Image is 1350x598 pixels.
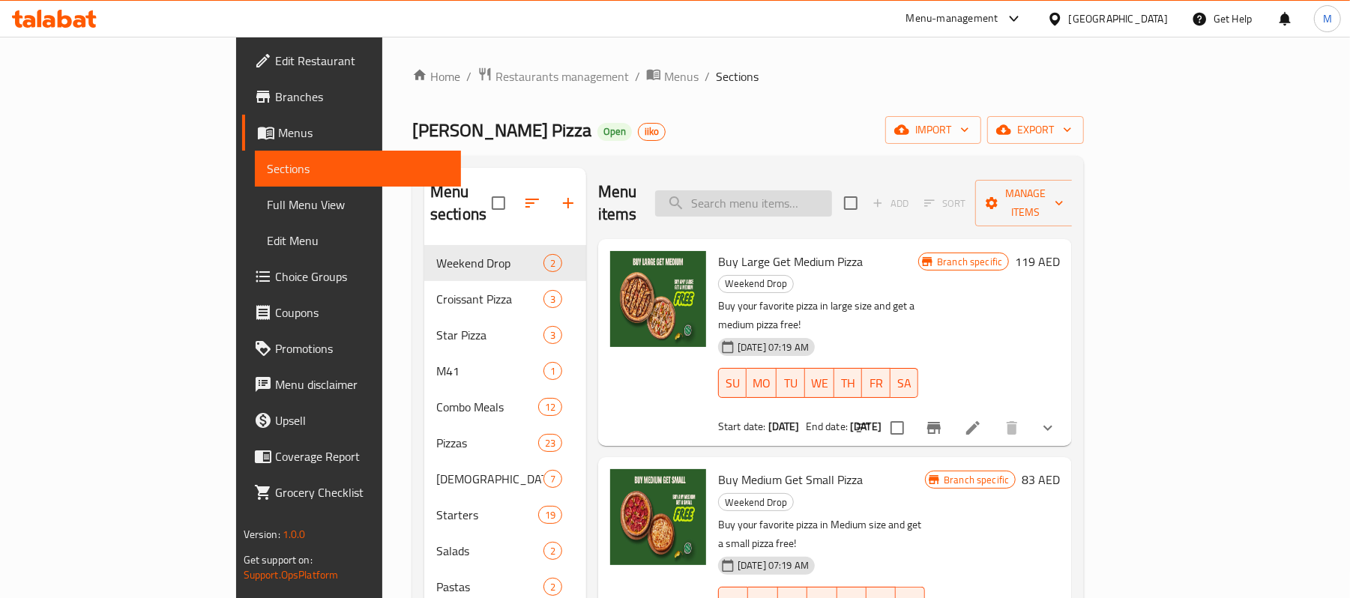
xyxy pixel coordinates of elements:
[1030,410,1066,446] button: show more
[255,187,462,223] a: Full Menu View
[1022,469,1060,490] h6: 83 AED
[514,185,550,221] span: Sort sections
[732,558,815,573] span: [DATE] 07:19 AM
[436,542,543,560] span: Salads
[242,115,462,151] a: Menus
[495,67,629,85] span: Restaurants management
[897,372,912,394] span: SA
[646,67,699,86] a: Menus
[718,297,918,334] p: Buy your favorite pizza in large size and get a medium pizza free!
[275,303,450,321] span: Coupons
[882,412,913,444] span: Select to update
[725,372,741,394] span: SU
[436,398,538,416] span: Combo Meals
[242,79,462,115] a: Branches
[255,223,462,259] a: Edit Menu
[539,400,561,414] span: 12
[868,372,884,394] span: FR
[543,578,562,596] div: items
[938,473,1015,487] span: Branch specific
[916,410,952,446] button: Branch-specific-item
[242,330,462,366] a: Promotions
[610,251,706,347] img: Buy Large Get Medium Pizza
[543,254,562,272] div: items
[275,411,450,429] span: Upsell
[719,494,793,511] span: Weekend Drop
[424,389,586,425] div: Combo Meals12
[834,368,862,398] button: TH
[598,181,637,226] h2: Menu items
[436,362,543,380] span: M41
[244,550,313,570] span: Get support on:
[732,340,815,354] span: [DATE] 07:19 AM
[436,326,543,344] span: Star Pizza
[897,121,969,139] span: import
[994,410,1030,446] button: delete
[267,160,450,178] span: Sections
[242,402,462,438] a: Upsell
[544,580,561,594] span: 2
[718,417,766,436] span: Start date:
[862,368,890,398] button: FR
[718,275,794,293] div: Weekend Drop
[718,516,925,553] p: Buy your favorite pizza in Medium size and get a small pizza free!
[999,121,1072,139] span: export
[1015,251,1060,272] h6: 119 AED
[436,578,543,596] span: Pastas
[436,290,543,308] span: Croissant Pizza
[544,292,561,306] span: 3
[716,67,759,85] span: Sections
[538,506,562,524] div: items
[718,468,863,491] span: Buy Medium Get Small Pizza
[1069,10,1168,27] div: [GEOGRAPHIC_DATA]
[275,88,450,106] span: Branches
[544,328,561,342] span: 3
[597,125,632,138] span: Open
[867,192,914,215] span: Add item
[436,506,538,524] span: Starters
[424,425,586,461] div: Pizzas23
[477,67,629,86] a: Restaurants management
[840,372,856,394] span: TH
[424,245,586,281] div: Weekend Drop2
[412,67,1085,86] nav: breadcrumb
[483,187,514,219] span: Select all sections
[539,508,561,522] span: 19
[639,125,665,138] span: iiko
[436,470,543,488] span: [DEMOGRAPHIC_DATA]
[811,372,828,394] span: WE
[436,254,543,272] span: Weekend Drop
[424,281,586,317] div: Croissant Pizza3
[242,295,462,330] a: Coupons
[543,470,562,488] div: items
[275,339,450,357] span: Promotions
[436,470,543,488] div: Papadias
[931,255,1008,269] span: Branch specific
[412,113,591,147] span: [PERSON_NAME] Pizza
[436,434,538,452] div: Pizzas
[424,497,586,533] div: Starters19
[538,398,562,416] div: items
[242,366,462,402] a: Menu disclaimer
[267,196,450,214] span: Full Menu View
[719,275,793,292] span: Weekend Drop
[975,180,1076,226] button: Manage items
[610,469,706,565] img: Buy Medium Get Small Pizza
[275,268,450,286] span: Choice Groups
[777,368,804,398] button: TU
[806,417,848,436] span: End date:
[424,353,586,389] div: M411
[544,544,561,558] span: 2
[753,372,771,394] span: MO
[275,52,450,70] span: Edit Restaurant
[543,362,562,380] div: items
[846,410,882,446] button: sort-choices
[543,326,562,344] div: items
[768,417,800,436] b: [DATE]
[275,483,450,501] span: Grocery Checklist
[964,419,982,437] a: Edit menu item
